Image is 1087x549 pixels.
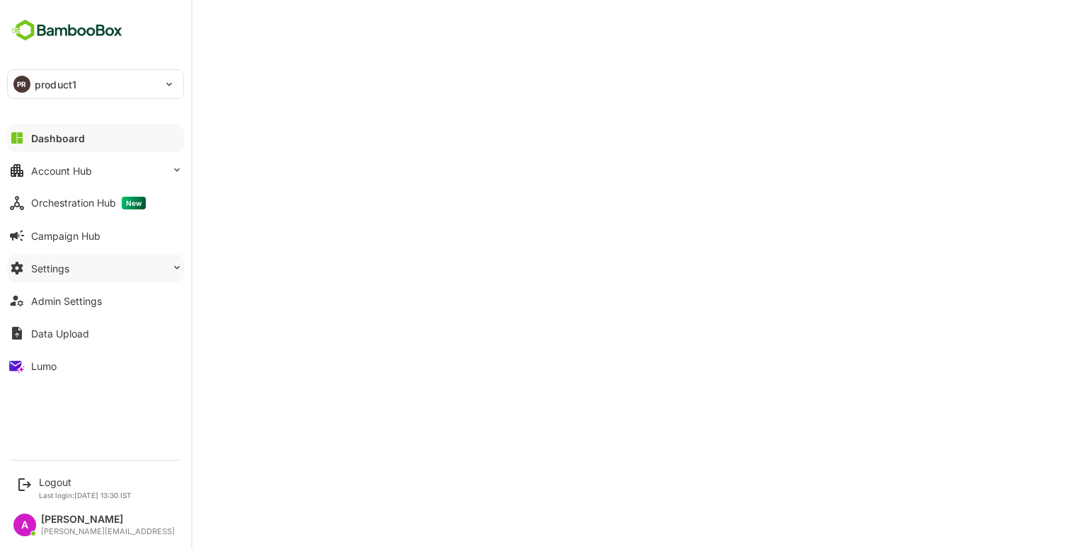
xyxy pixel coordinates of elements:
div: Logout [39,476,132,488]
p: product1 [35,77,76,92]
div: [PERSON_NAME][EMAIL_ADDRESS] [41,527,175,536]
button: Account Hub [7,156,184,185]
button: Settings [7,254,184,282]
button: Admin Settings [7,287,184,315]
div: PRproduct1 [8,70,183,98]
div: Dashboard [31,132,85,144]
div: Settings [31,262,69,274]
button: Lumo [7,352,184,380]
div: Orchestration Hub [31,197,146,209]
img: BambooboxFullLogoMark.5f36c76dfaba33ec1ec1367b70bb1252.svg [7,17,127,44]
div: Campaign Hub [31,230,100,242]
button: Orchestration HubNew [7,189,184,217]
div: [PERSON_NAME] [41,514,175,526]
div: Account Hub [31,165,92,177]
div: A [13,514,36,536]
button: Data Upload [7,319,184,347]
div: Data Upload [31,328,89,340]
div: PR [13,76,30,93]
span: New [122,197,146,209]
p: Last login: [DATE] 13:30 IST [39,491,132,499]
div: Lumo [31,360,57,372]
button: Dashboard [7,124,184,152]
div: Admin Settings [31,295,102,307]
button: Campaign Hub [7,221,184,250]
